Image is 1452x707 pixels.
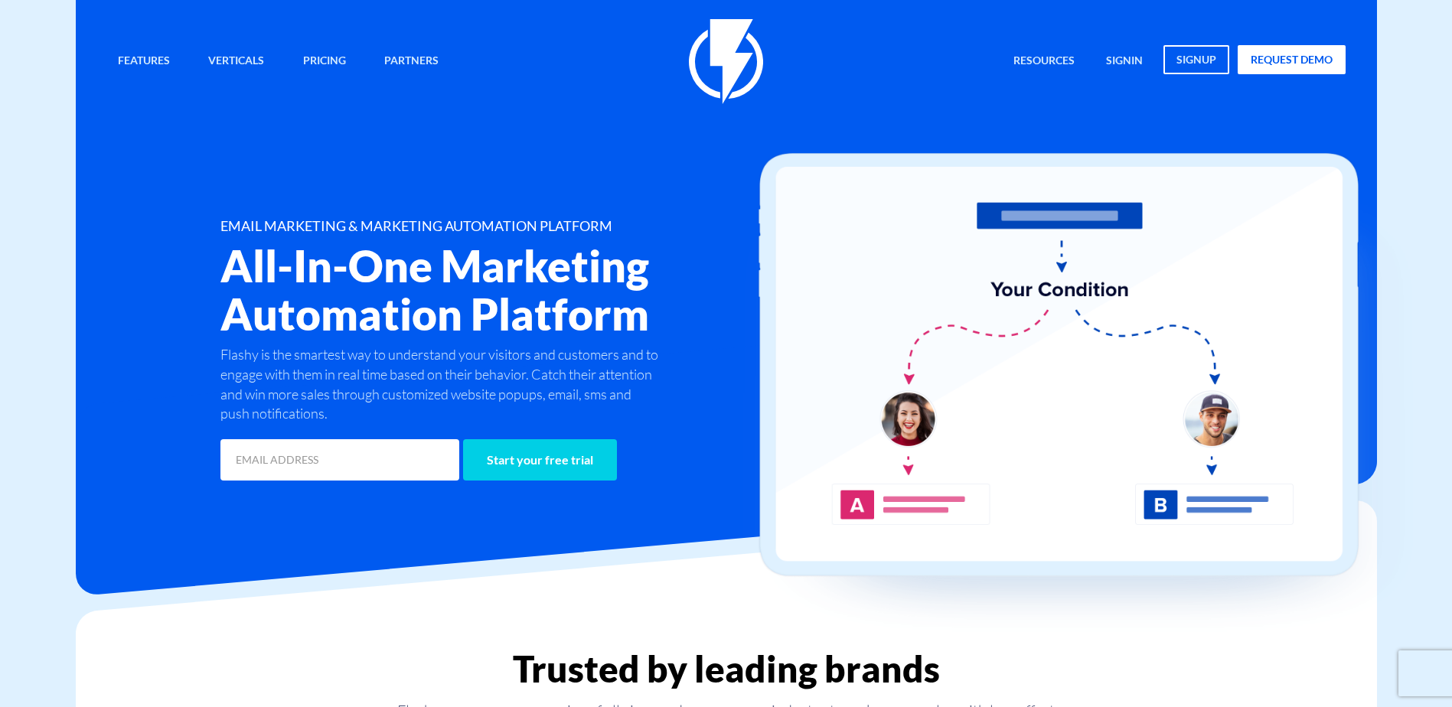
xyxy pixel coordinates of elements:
a: Verticals [197,45,276,78]
a: signin [1095,45,1154,78]
input: EMAIL ADDRESS [220,439,459,481]
a: Partners [373,45,450,78]
a: Resources [1002,45,1086,78]
p: Flashy is the smartest way to understand your visitors and customers and to engage with them in r... [220,345,663,424]
a: request demo [1238,45,1346,74]
h1: EMAIL MARKETING & MARKETING AUTOMATION PLATFORM [220,219,817,234]
a: signup [1163,45,1229,74]
input: Start your free trial [463,439,617,481]
a: Pricing [292,45,357,78]
a: Features [106,45,181,78]
h2: All-In-One Marketing Automation Platform [220,242,817,337]
h2: Trusted by leading brands [76,649,1377,689]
